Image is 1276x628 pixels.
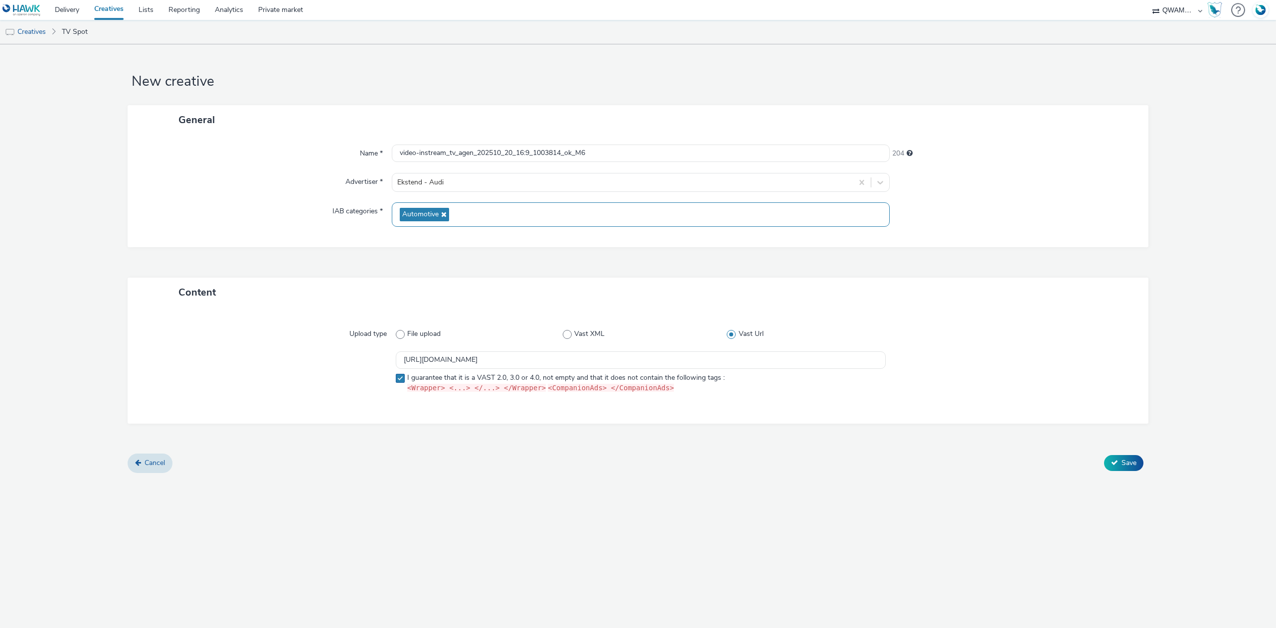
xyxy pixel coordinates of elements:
[739,329,764,339] span: Vast Url
[145,458,165,468] span: Cancel
[1104,455,1143,471] button: Save
[407,329,441,339] span: File upload
[5,27,15,37] img: tv
[1253,2,1268,17] img: Account FR
[402,210,439,219] span: Automotive
[1207,2,1226,18] a: Hawk Academy
[178,286,216,299] span: Content
[328,202,387,216] label: IAB categories *
[178,113,215,127] span: General
[548,384,674,392] code: <CompanionAds> </CompanionAds>
[57,20,93,44] a: TV Spot
[341,173,387,187] label: Advertiser *
[356,145,387,158] label: Name *
[128,72,1148,91] h1: New creative
[407,373,725,394] span: I guarantee that it is a VAST 2.0, 3.0 or 4.0, not empty and that it does not contain the followi...
[128,454,172,472] a: Cancel
[392,145,890,162] input: Name
[574,329,605,339] span: Vast XML
[907,149,913,158] div: Maximum 255 characters
[407,384,546,392] code: <Wrapper> <...> </...> </Wrapper>
[1121,458,1136,468] span: Save
[345,325,391,339] label: Upload type
[892,149,904,158] span: 204
[1207,2,1222,18] img: Hawk Academy
[396,351,886,369] input: Vast URL
[2,4,41,16] img: undefined Logo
